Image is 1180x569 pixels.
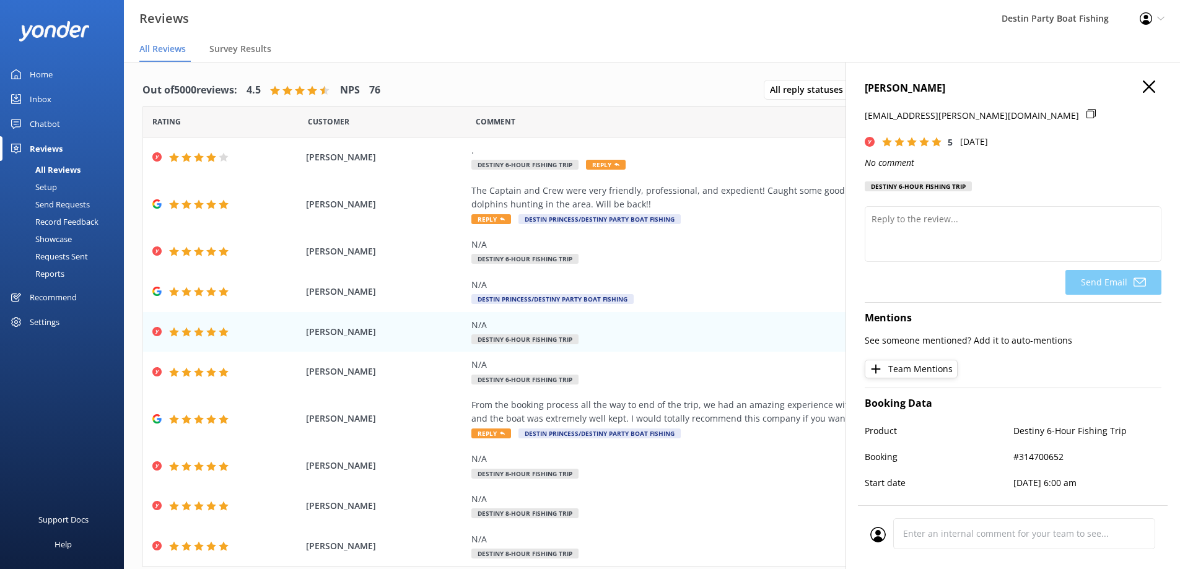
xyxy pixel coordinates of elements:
img: user_profile.svg [870,527,886,542]
span: Date [152,116,181,128]
p: 1 [1013,503,1162,516]
a: Reports [7,265,124,282]
div: Chatbot [30,111,60,136]
a: Setup [7,178,124,196]
h4: 4.5 [247,82,261,98]
div: Record Feedback [7,213,98,230]
div: Showcase [7,230,72,248]
a: All Reviews [7,161,124,178]
i: No comment [865,157,914,168]
a: Requests Sent [7,248,124,265]
span: [PERSON_NAME] [306,459,466,472]
span: [PERSON_NAME] [306,245,466,258]
h4: Booking Data [865,396,1161,412]
div: The Captain and Crew were very friendly, professional, and expedient! Caught some good fish despi... [471,184,1035,212]
div: Inbox [30,87,51,111]
p: Product [865,424,1013,438]
h4: 76 [369,82,380,98]
div: Reviews [30,136,63,161]
div: Support Docs [38,507,89,532]
p: See someone mentioned? Add it to auto-mentions [865,334,1161,347]
span: Destiny 6-Hour Fishing Trip [471,160,579,170]
div: N/A [471,532,1035,546]
div: All Reviews [7,161,81,178]
span: Reply [471,214,511,224]
a: Showcase [7,230,124,248]
div: N/A [471,358,1035,371]
div: Home [30,62,53,87]
div: From the booking process all the way to end of the trip, we had an amazing experience with this c... [471,398,1035,426]
button: Team Mentions [865,360,958,378]
span: Destiny 8-Hour Fishing Trip [471,508,579,518]
img: yonder-white-logo.png [19,21,90,41]
p: [EMAIL_ADDRESS][PERSON_NAME][DOMAIN_NAME] [865,109,1079,123]
span: Destiny 8-Hour Fishing Trip [471,549,579,558]
h4: Mentions [865,310,1161,326]
p: [DATE] [960,135,988,149]
span: [PERSON_NAME] [306,412,466,425]
span: All Reviews [139,43,186,55]
div: Setup [7,178,57,196]
h4: Out of 5000 reviews: [142,82,237,98]
p: [DATE] 6:00 am [1013,476,1162,490]
span: Destiny 8-Hour Fishing Trip [471,469,579,479]
button: Close [1143,80,1155,94]
h3: Reviews [139,9,189,28]
div: Destiny 6-Hour Fishing Trip [865,181,972,191]
div: N/A [471,238,1035,251]
div: Settings [30,310,59,334]
span: Destin Princess/Destiny Party Boat Fishing [518,428,681,438]
span: Reply [471,428,511,438]
div: Reports [7,265,64,282]
p: Start date [865,476,1013,490]
div: . [471,144,1035,157]
span: Reply [586,160,626,170]
span: Destiny 6-Hour Fishing Trip [471,375,579,384]
span: 5 [948,136,953,148]
p: Number of people [865,503,1013,516]
span: Survey Results [209,43,271,55]
a: Send Requests [7,196,124,213]
p: #314700652 [1013,450,1162,464]
span: [PERSON_NAME] [306,285,466,298]
div: N/A [471,278,1035,292]
span: Date [308,116,349,128]
div: N/A [471,452,1035,466]
span: [PERSON_NAME] [306,365,466,378]
span: [PERSON_NAME] [306,150,466,164]
div: Help [55,532,72,557]
p: Destiny 6-Hour Fishing Trip [1013,424,1162,438]
h4: [PERSON_NAME] [865,80,1161,97]
div: N/A [471,318,1035,332]
span: Destin Princess/Destiny Party Boat Fishing [518,214,681,224]
span: [PERSON_NAME] [306,198,466,211]
div: Requests Sent [7,248,88,265]
div: N/A [471,492,1035,506]
span: Destin Princess/Destiny Party Boat Fishing [471,294,634,304]
a: Record Feedback [7,213,124,230]
span: Destiny 6-Hour Fishing Trip [471,334,579,344]
p: Booking [865,450,1013,464]
span: All reply statuses [770,83,850,97]
div: Send Requests [7,196,90,213]
span: [PERSON_NAME] [306,539,466,553]
span: Destiny 6-Hour Fishing Trip [471,254,579,264]
h4: NPS [340,82,360,98]
div: Recommend [30,285,77,310]
span: Question [476,116,515,128]
span: [PERSON_NAME] [306,325,466,339]
span: [PERSON_NAME] [306,499,466,513]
